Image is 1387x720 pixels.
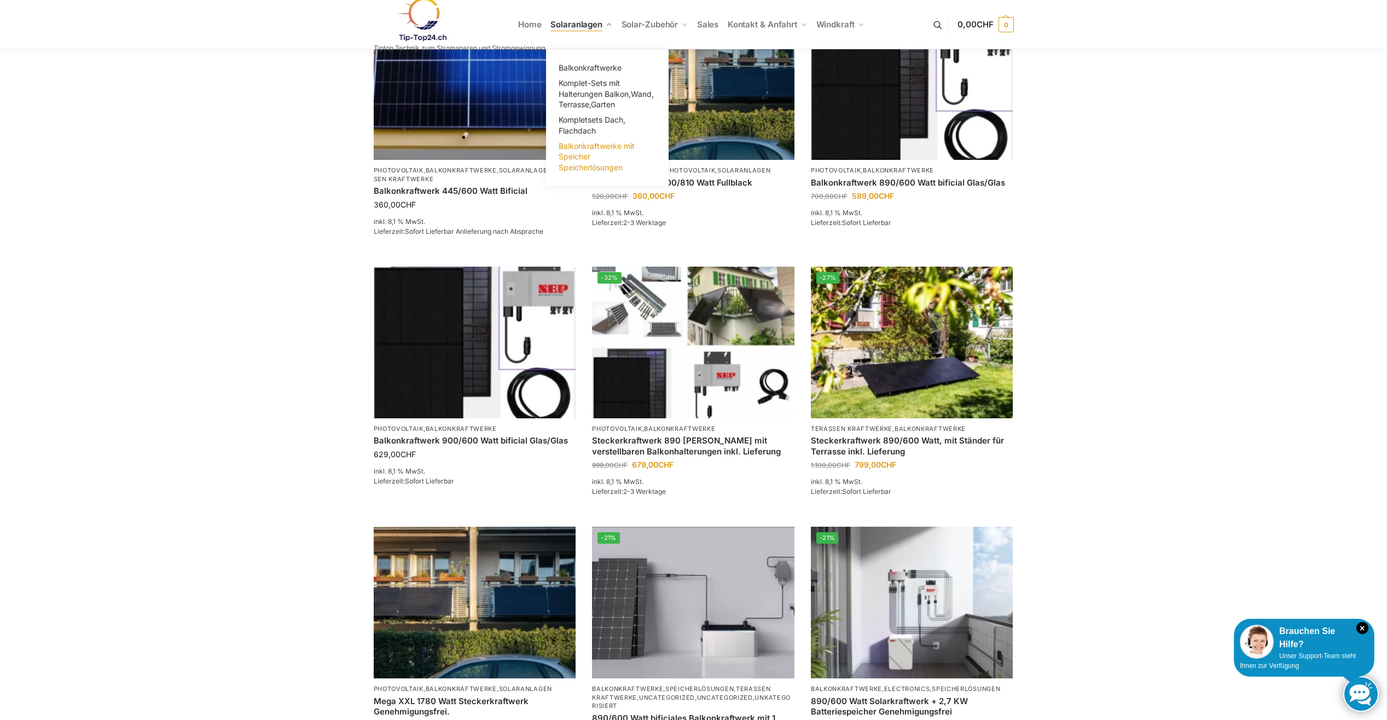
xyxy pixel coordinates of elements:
a: Balkonkraftwerke [811,685,882,693]
a: Balkonkraftwerk 445/600 Watt Bificial [374,186,576,197]
span: Solaranlagen [550,19,602,30]
span: 0,00 [957,19,993,30]
span: Sales [697,19,719,30]
a: Photovoltaik [665,166,715,174]
p: inkl. 8,1 % MwSt. [374,466,576,476]
a: -32%860 Watt Komplett mit Balkonhalterung [592,267,794,418]
a: Solaranlagen [717,166,770,174]
img: Steckerkraftwerk 890/600 Watt, mit Ständer für Terrasse inkl. Lieferung [811,267,1013,418]
p: inkl. 8,1 % MwSt. [592,477,794,487]
a: Terassen Kraftwerke [811,425,892,433]
img: 860 Watt Komplett mit Balkonhalterung [592,267,794,418]
bdi: 679,00 [632,460,674,469]
span: Lieferzeit: [592,487,666,496]
div: Brauchen Sie Hilfe? [1240,625,1368,651]
p: inkl. 8,1 % MwSt. [811,208,1013,218]
a: Kompletsets Dach, Flachdach [553,112,662,139]
span: CHF [881,460,896,469]
bdi: 360,00 [632,191,675,200]
a: Balkonkraftwerke [863,166,934,174]
span: Lieferzeit: [374,477,454,485]
span: Sofort Lieferbar [405,477,454,485]
a: Speicherlösungen [665,685,734,693]
span: CHF [834,192,848,200]
a: Balkonkraftwerke [644,425,715,433]
a: Photovoltaik [374,425,423,433]
a: Balkonkraftwerke [895,425,966,433]
a: Unkategorisiert [592,694,791,710]
bdi: 799,00 [855,460,896,469]
p: , , [592,166,794,175]
span: Lieferzeit: [811,218,891,227]
span: Kontakt & Anfahrt [728,19,797,30]
p: , , [374,685,576,693]
i: Schließen [1356,622,1368,634]
span: Balkonkraftwerke mit Speicher Speicherlösungen [559,141,635,172]
span: CHF [879,191,894,200]
img: Solaranlage für den kleinen Balkon [374,8,576,160]
bdi: 360,00 [374,200,416,209]
a: Komplet-Sets mit Halterungen Balkon,Wand, Terrasse,Garten [553,76,662,112]
p: , [592,425,794,433]
span: CHF [659,191,675,200]
span: Unser Support-Team steht Ihnen zur Verfügung [1240,652,1356,670]
a: Mega XXL 1780 Watt Steckerkraftwerk Genehmigungsfrei. [374,696,576,717]
span: CHF [977,19,994,30]
img: ASE 1000 Batteriespeicher [592,527,794,678]
a: Balkonkraftwerk 900/600 Watt bificial Glas/Glas [374,435,576,446]
bdi: 629,00 [374,450,416,459]
a: 890/600 Watt Solarkraftwerk + 2,7 KW Batteriespeicher Genehmigungsfrei [811,696,1013,717]
a: Uncategorized [697,694,753,701]
a: -31%2 Balkonkraftwerke [592,8,794,160]
span: Windkraft [816,19,855,30]
p: , [811,166,1013,175]
span: Kompletsets Dach, Flachdach [559,115,625,135]
span: 0 [999,17,1014,32]
span: CHF [614,192,628,200]
span: 2-3 Werktage [623,218,666,227]
a: Balkonkraftwerke [592,685,663,693]
a: Uncategorized [639,694,695,701]
span: Komplet-Sets mit Halterungen Balkon,Wand, Terrasse,Garten [559,78,654,109]
a: -27%Steckerkraftwerk 890/600 Watt, mit Ständer für Terrasse inkl. Lieferung [811,267,1013,418]
span: Lieferzeit: [592,218,666,227]
a: Terassen Kraftwerke [374,166,576,182]
a: Photovoltaik [811,166,861,174]
a: Balkonkraftwerke mit Speicher Speicherlösungen [553,139,662,175]
span: Lieferzeit: [374,227,543,235]
bdi: 999,00 [592,461,628,469]
bdi: 1.100,00 [811,461,850,469]
span: CHF [401,200,416,209]
a: Steckerkraftwerk 890 Watt mit verstellbaren Balkonhalterungen inkl. Lieferung [592,435,794,457]
a: Balkonkraftwerk 600/810 Watt Fullblack [592,177,794,188]
p: , [374,425,576,433]
p: inkl. 8,1 % MwSt. [374,217,576,227]
span: CHF [658,460,674,469]
bdi: 589,00 [852,191,894,200]
bdi: 700,00 [811,192,848,200]
span: Lieferzeit: [811,487,891,496]
img: Steckerkraftwerk mit 2,7kwh-Speicher [811,527,1013,678]
img: 2 Balkonkraftwerke [374,527,576,678]
a: Steckerkraftwerk 890/600 Watt, mit Ständer für Terrasse inkl. Lieferung [811,435,1013,457]
p: , [811,425,1013,433]
a: Solaranlagen [499,685,552,693]
bdi: 520,00 [592,192,628,200]
a: Balkonkraftwerke [553,60,662,76]
a: -16%Bificiales Hochleistungsmodul [811,8,1013,160]
span: Sofort Lieferbar Anlieferung nach Absprache [405,227,543,235]
span: Sofort Lieferbar [842,487,891,496]
a: Terassen Kraftwerke [592,685,770,701]
a: Solaranlagen [499,166,552,174]
a: -21%ASE 1000 Batteriespeicher [592,527,794,678]
span: Solar-Zubehör [622,19,678,30]
a: Electronics [884,685,930,693]
img: Bificiales Hochleistungsmodul [374,267,576,418]
span: CHF [837,461,850,469]
img: Customer service [1240,625,1274,659]
span: CHF [401,450,416,459]
p: , , , , , [592,685,794,710]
